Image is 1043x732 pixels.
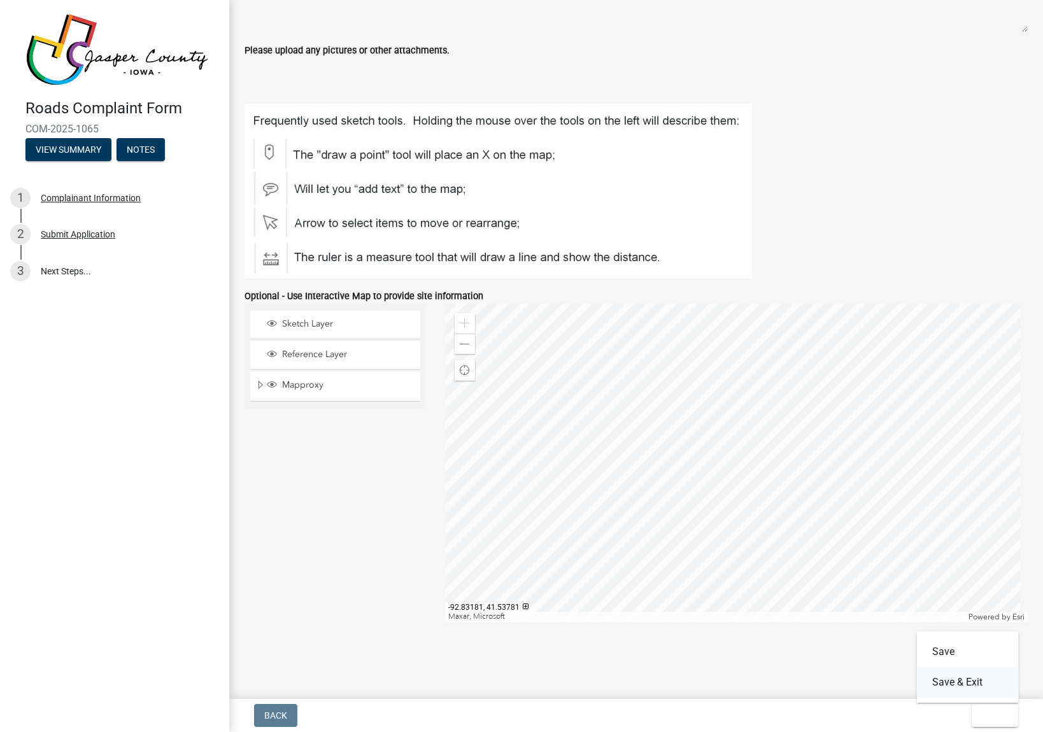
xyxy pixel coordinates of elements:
[455,360,475,381] div: Find my location
[41,230,115,239] div: Submit Application
[972,704,1018,727] button: Exit
[917,631,1019,703] div: Exit
[445,612,965,622] div: Maxar, Microsoft
[117,138,165,161] button: Notes
[245,46,450,55] label: Please upload any pictures or other attachments.
[265,318,416,331] div: Sketch Layer
[250,311,420,339] li: Sketch Layer
[250,341,420,370] li: Reference Layer
[982,710,1000,721] span: Exit
[265,379,416,392] div: Mapproxy
[255,379,265,393] span: Expand
[41,194,141,202] div: Complainant Information
[25,123,204,135] span: COM-2025-1065
[25,13,209,86] img: Jasper County, Iowa
[10,261,31,281] div: 3
[249,307,422,405] ul: Layer List
[117,145,165,155] wm-modal-confirm: Notes
[10,188,31,208] div: 1
[917,667,1019,698] button: Save & Exit
[250,372,420,401] li: Mapproxy
[279,379,416,391] span: Mapproxy
[917,637,1019,667] button: Save
[455,334,475,354] div: Zoom out
[25,138,111,161] button: View Summary
[1012,612,1025,621] a: Esri
[265,349,416,362] div: Reference Layer
[245,104,752,278] img: Map_Tools_f0d843b4-6100-4962-a8ad-302740984833.JPG
[455,313,475,334] div: Zoom in
[254,704,297,727] button: Back
[279,318,416,330] span: Sketch Layer
[279,349,416,360] span: Reference Layer
[245,292,483,301] label: Optional - Use Interactive Map to provide site information
[25,145,111,155] wm-modal-confirm: Summary
[25,99,219,118] h4: Roads Complaint Form
[264,710,287,721] span: Back
[10,224,31,244] div: 2
[965,612,1028,622] div: Powered by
